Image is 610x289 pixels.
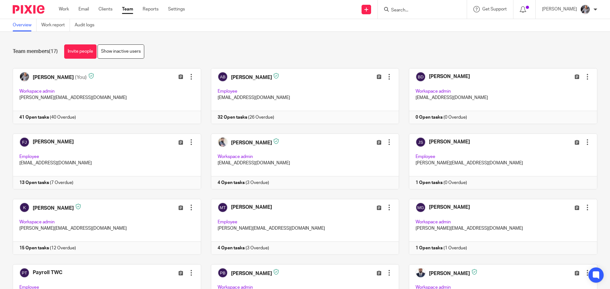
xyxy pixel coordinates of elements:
a: Settings [168,6,185,12]
span: Get Support [482,7,507,11]
a: Clients [98,6,112,12]
a: Show inactive users [98,44,144,59]
a: Overview [13,19,37,31]
img: -%20%20-%20studio@ingrained.co.uk%20for%20%20-20220223%20at%20101413%20-%201W1A2026.jpg [580,4,590,15]
p: [PERSON_NAME] [542,6,577,12]
a: Team [122,6,133,12]
a: Audit logs [75,19,99,31]
h1: Team members [13,48,58,55]
a: Reports [143,6,159,12]
span: (17) [49,49,58,54]
a: Work report [41,19,70,31]
a: Work [59,6,69,12]
a: Invite people [64,44,97,59]
input: Search [390,8,448,13]
img: Pixie [13,5,44,14]
a: Email [78,6,89,12]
